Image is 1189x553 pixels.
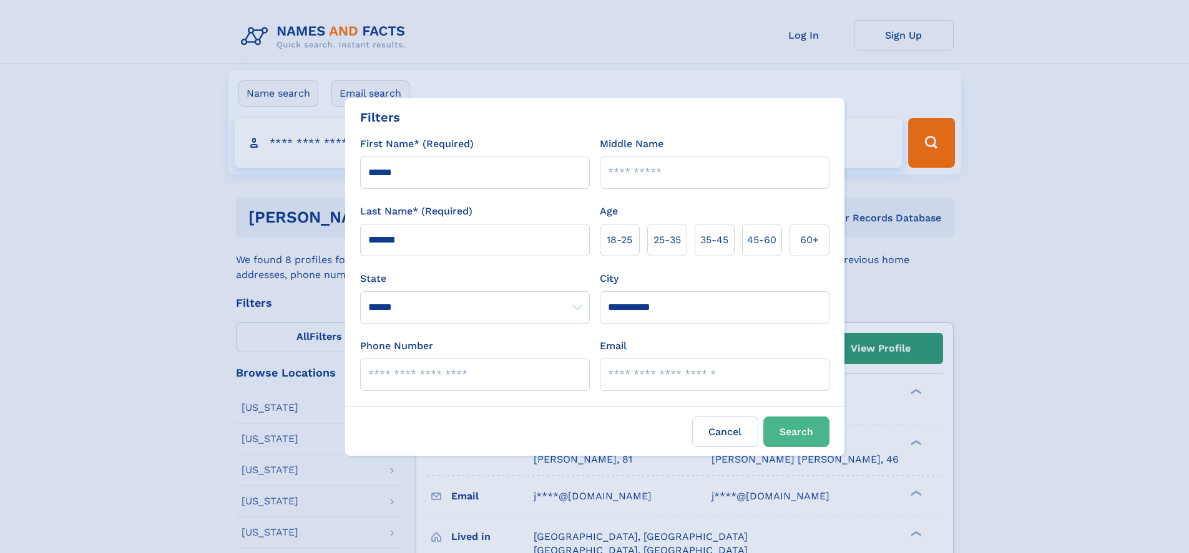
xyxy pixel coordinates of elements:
[607,233,632,248] span: 18‑25
[360,271,590,286] label: State
[692,416,758,447] label: Cancel
[360,108,400,127] div: Filters
[360,204,472,219] label: Last Name* (Required)
[800,233,819,248] span: 60+
[360,137,474,151] label: First Name* (Required)
[600,137,663,151] label: Middle Name
[653,233,681,248] span: 25‑35
[600,204,618,219] label: Age
[747,233,776,248] span: 45‑60
[360,339,433,353] label: Phone Number
[700,233,728,248] span: 35‑45
[763,416,829,447] button: Search
[600,271,619,286] label: City
[600,339,627,353] label: Email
